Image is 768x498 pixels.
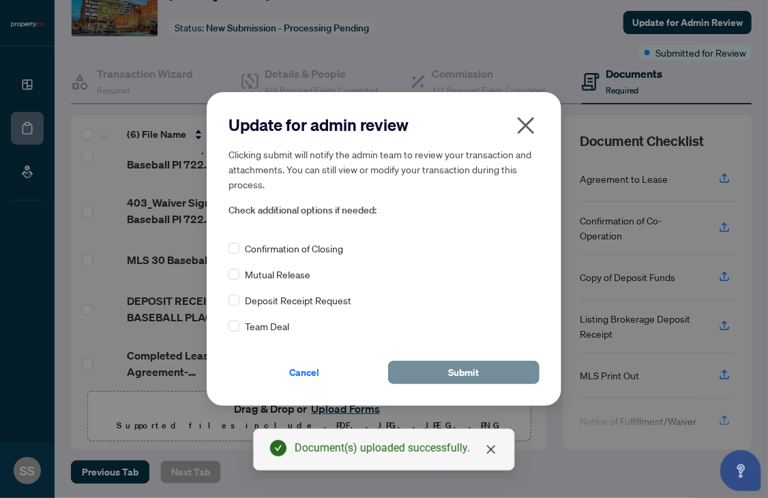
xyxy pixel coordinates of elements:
[449,362,479,383] span: Submit
[245,241,343,256] span: Confirmation of Closing
[388,361,540,384] button: Submit
[245,319,289,334] span: Team Deal
[295,440,498,456] div: Document(s) uploaded successfully.
[515,115,537,136] span: close
[228,361,380,384] button: Cancel
[245,293,351,308] span: Deposit Receipt Request
[228,114,540,136] h2: Update for admin review
[228,147,540,192] h5: Clicking submit will notify the admin team to review your transaction and attachments. You can st...
[270,440,286,456] span: check-circle
[289,362,319,383] span: Cancel
[228,203,540,218] span: Check additional options if needed:
[720,450,761,491] button: Open asap
[484,442,499,457] a: Close
[245,267,310,282] span: Mutual Release
[486,444,497,455] span: close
